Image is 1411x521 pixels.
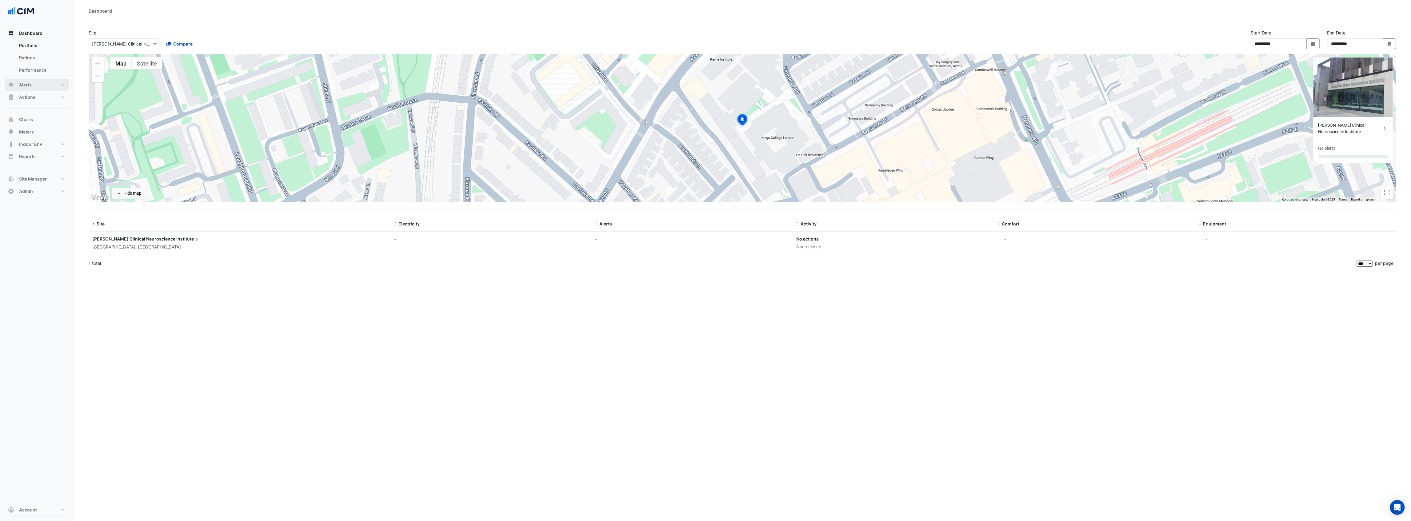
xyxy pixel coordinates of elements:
a: No actions [796,236,819,241]
app-icon: Admin [8,188,14,194]
button: Site Manager [5,173,69,185]
span: per page [1375,260,1394,266]
span: Compare [173,41,193,47]
div: - [1004,236,1006,242]
span: Charts [19,117,33,123]
button: Zoom in [92,57,104,70]
span: Actions [19,94,35,100]
button: Hide map [112,188,146,199]
span: Account [19,507,37,513]
button: Indoor Env [5,138,69,150]
button: Alerts [5,79,69,91]
app-icon: Meters [8,129,14,135]
app-icon: Charts [8,117,14,123]
div: Dashboard [5,39,69,79]
app-icon: Actions [8,94,14,100]
a: Performance [14,64,69,76]
div: No alerts [1318,145,1336,152]
app-icon: Indoor Env [8,141,14,147]
span: Alerts [600,221,612,226]
img: Google [90,194,110,202]
span: Alerts [19,82,32,88]
button: Zoom out [92,70,104,82]
button: Show street map [110,57,132,70]
fa-icon: Select Date [1311,41,1316,46]
span: Site Manager [19,176,47,182]
img: Company Logo [7,5,35,17]
app-icon: Reports [8,153,14,160]
app-icon: Dashboard [8,30,14,36]
button: Compare [162,38,197,49]
span: Institute [176,236,200,242]
span: Indoor Env [19,141,42,147]
button: Keyboard shortcuts [1282,197,1309,202]
div: None closed [796,243,990,250]
span: Reports [19,153,36,160]
app-icon: Alerts [8,82,14,88]
span: Map data ©2025 [1312,198,1335,201]
button: Show satellite imagery [132,57,162,70]
button: Actions [5,91,69,103]
div: Hide map [123,190,142,197]
img: site-pin-selected.svg [736,113,749,128]
label: End Date [1327,30,1346,36]
div: - [1205,236,1208,242]
span: Meters [19,129,34,135]
button: Charts [5,113,69,126]
div: - [394,236,588,242]
div: - [595,236,789,242]
a: Portfolio [14,39,69,52]
app-icon: Site Manager [8,176,14,182]
label: Start Date [1251,30,1272,36]
div: 1 total [89,256,1356,271]
span: Electricity [398,221,420,226]
span: Dashboard [19,30,42,36]
a: Open this area in Google Maps (opens a new window) [90,194,110,202]
button: Account [5,504,69,516]
span: Admin [19,188,33,194]
span: Comfort [1002,221,1019,226]
div: [PERSON_NAME] Clinical Neuroscience Institute [1318,122,1382,135]
button: Dashboard [5,27,69,39]
span: [PERSON_NAME] Clinical Neuroscience [92,236,175,241]
a: Terms (opens in new tab) [1339,198,1348,201]
button: Toggle fullscreen view [1381,186,1393,199]
div: Dashboard [89,8,112,14]
button: Reports [5,150,69,163]
a: Ratings [14,52,69,64]
button: Meters [5,126,69,138]
button: Admin [5,185,69,197]
span: Equipment [1203,221,1226,226]
img: Maurice Wohl Clinical Neuroscience Institute [1313,58,1393,117]
span: Site [97,221,105,226]
div: [GEOGRAPHIC_DATA], [GEOGRAPHIC_DATA] [92,244,387,251]
label: Site [89,30,96,36]
fa-icon: Select Date [1387,41,1393,46]
span: Activity [801,221,817,226]
div: Open Intercom Messenger [1390,500,1405,515]
a: Report a map error [1351,198,1376,201]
